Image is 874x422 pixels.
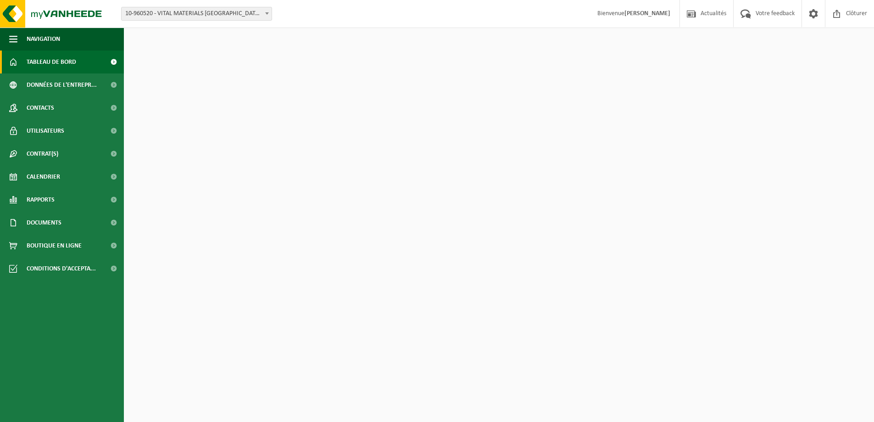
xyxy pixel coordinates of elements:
span: Contacts [27,96,54,119]
span: Calendrier [27,165,60,188]
span: Contrat(s) [27,142,58,165]
strong: [PERSON_NAME] [624,10,670,17]
span: Utilisateurs [27,119,64,142]
span: Conditions d'accepta... [27,257,96,280]
span: 10-960520 - VITAL MATERIALS BELGIUM S.A. - TILLY [121,7,272,21]
span: 10-960520 - VITAL MATERIALS BELGIUM S.A. - TILLY [122,7,272,20]
span: Documents [27,211,61,234]
span: Navigation [27,28,60,51]
span: Rapports [27,188,55,211]
span: Boutique en ligne [27,234,82,257]
span: Tableau de bord [27,51,76,73]
iframe: chat widget [5,402,153,422]
span: Données de l'entrepr... [27,73,97,96]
